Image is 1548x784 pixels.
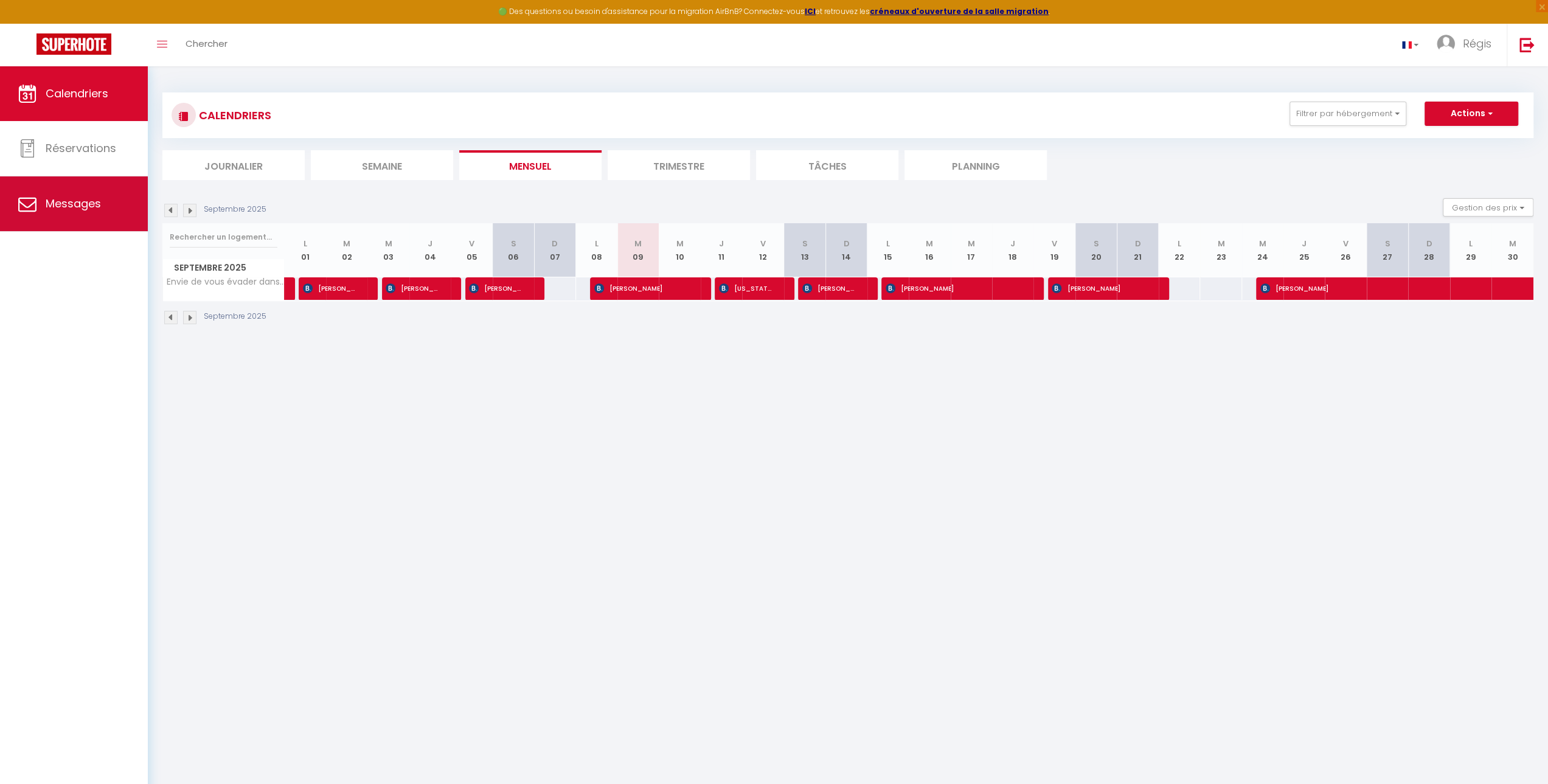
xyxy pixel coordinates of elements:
button: Ouvrir le widget de chat LiveChat [10,5,46,41]
th: 19 [1033,223,1075,277]
abbr: V [1052,238,1057,249]
abbr: S [510,238,516,249]
li: Journalier [162,150,305,180]
button: Filtrer par hébergement [1289,102,1406,126]
th: 29 [1450,223,1491,277]
button: Actions [1425,102,1518,126]
th: 21 [1117,223,1158,277]
input: Rechercher un logement... [170,226,277,248]
a: créneaux d'ouverture de la salle migration [870,6,1049,16]
p: Septembre 2025 [204,311,266,322]
abbr: J [428,238,432,249]
span: [PERSON_NAME] [386,277,441,300]
abbr: M [1217,238,1224,249]
abbr: D [843,238,849,249]
th: 07 [534,223,575,277]
th: 12 [742,223,783,277]
span: Septembre 2025 [163,259,284,277]
abbr: J [1010,238,1015,249]
img: logout [1519,37,1535,52]
abbr: L [1178,238,1181,249]
span: [PERSON_NAME] [1260,277,1456,300]
abbr: L [595,238,599,249]
abbr: D [1134,238,1140,249]
th: 20 [1075,223,1117,277]
span: Calendriers [46,86,108,101]
th: 14 [825,223,867,277]
th: 06 [493,223,534,277]
span: Réservations [46,140,116,156]
abbr: M [1509,238,1516,249]
th: 26 [1325,223,1366,277]
abbr: L [304,238,307,249]
abbr: M [343,238,350,249]
img: Super Booking [36,33,111,55]
span: [US_STATE][PERSON_NAME] [719,277,774,300]
span: [PERSON_NAME] [802,277,858,300]
span: [PERSON_NAME] [469,277,524,300]
abbr: V [469,238,474,249]
th: 01 [285,223,326,277]
th: 04 [409,223,451,277]
abbr: L [1469,238,1473,249]
abbr: J [719,238,724,249]
span: [PERSON_NAME] [1052,277,1148,300]
button: Gestion des prix [1443,198,1533,217]
li: Tâches [756,150,898,180]
th: 03 [367,223,409,277]
span: [PERSON_NAME] [303,277,358,300]
span: [PERSON_NAME] [886,277,1024,300]
abbr: M [676,238,684,249]
th: 08 [576,223,617,277]
th: 22 [1159,223,1200,277]
th: 10 [659,223,700,277]
th: 13 [784,223,825,277]
a: Chercher [176,24,237,66]
th: 28 [1408,223,1449,277]
li: Planning [904,150,1047,180]
abbr: V [1343,238,1348,249]
abbr: L [886,238,890,249]
span: [PERSON_NAME] [594,277,691,300]
p: Septembre 2025 [204,204,266,215]
th: 02 [326,223,367,277]
span: Envie de vous évader dans la vallée de la Meuse? [165,277,286,286]
th: 09 [617,223,659,277]
img: ... [1437,35,1455,53]
a: ICI [805,6,816,16]
th: 16 [909,223,950,277]
th: 23 [1200,223,1241,277]
span: Chercher [186,37,227,50]
abbr: D [1426,238,1432,249]
th: 25 [1283,223,1325,277]
abbr: S [1094,238,1099,249]
th: 11 [701,223,742,277]
abbr: M [968,238,975,249]
th: 15 [867,223,909,277]
abbr: S [802,238,807,249]
abbr: V [760,238,766,249]
th: 27 [1367,223,1408,277]
abbr: J [1302,238,1307,249]
th: 24 [1242,223,1283,277]
abbr: S [1385,238,1390,249]
abbr: M [385,238,392,249]
span: Régis [1463,36,1491,51]
h3: CALENDRIERS [196,102,271,129]
span: Messages [46,196,101,211]
li: Trimestre [608,150,750,180]
abbr: D [552,238,558,249]
abbr: M [634,238,642,249]
th: 18 [992,223,1033,277]
th: 17 [951,223,992,277]
abbr: M [926,238,933,249]
a: ... Régis [1428,24,1507,66]
li: Mensuel [459,150,602,180]
abbr: M [1259,238,1266,249]
th: 30 [1491,223,1533,277]
li: Semaine [311,150,453,180]
th: 05 [451,223,492,277]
